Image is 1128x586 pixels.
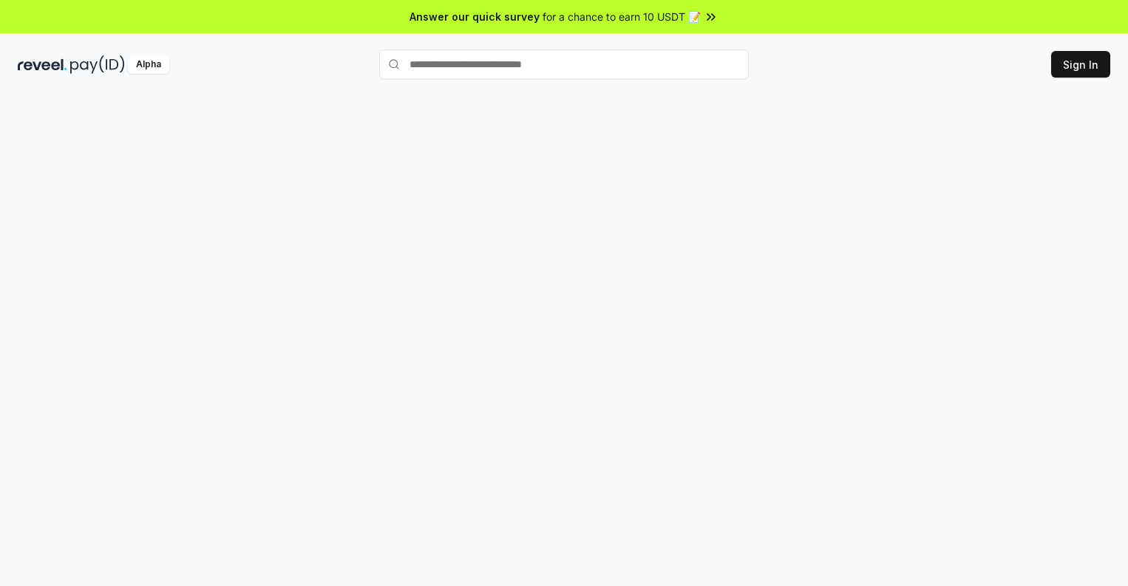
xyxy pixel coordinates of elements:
[543,9,701,24] span: for a chance to earn 10 USDT 📝
[1051,51,1110,78] button: Sign In
[18,55,67,74] img: reveel_dark
[128,55,169,74] div: Alpha
[70,55,125,74] img: pay_id
[410,9,540,24] span: Answer our quick survey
